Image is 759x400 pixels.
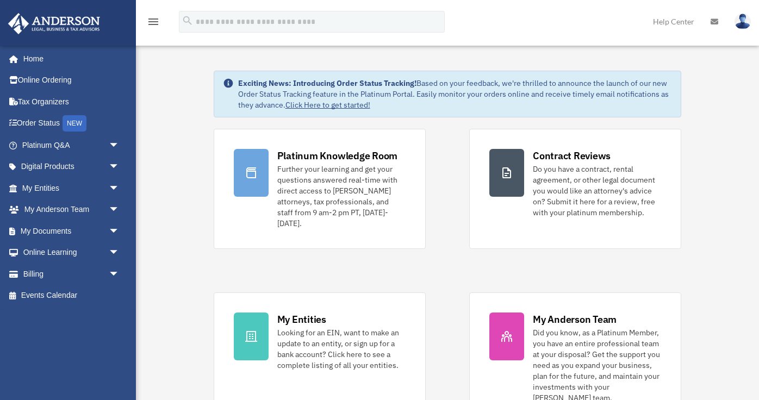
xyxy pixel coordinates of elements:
[533,312,617,326] div: My Anderson Team
[8,199,136,221] a: My Anderson Teamarrow_drop_down
[109,220,130,242] span: arrow_drop_down
[182,15,194,27] i: search
[8,91,136,112] a: Tax Organizers
[63,115,86,132] div: NEW
[277,312,326,326] div: My Entities
[109,199,130,221] span: arrow_drop_down
[277,327,406,371] div: Looking for an EIN, want to make an update to an entity, or sign up for a bank account? Click her...
[109,263,130,285] span: arrow_drop_down
[109,134,130,157] span: arrow_drop_down
[469,129,681,249] a: Contract Reviews Do you have a contract, rental agreement, or other legal document you would like...
[8,220,136,242] a: My Documentsarrow_drop_down
[5,13,103,34] img: Anderson Advisors Platinum Portal
[147,19,160,28] a: menu
[277,164,406,229] div: Further your learning and get your questions answered real-time with direct access to [PERSON_NAM...
[8,242,136,264] a: Online Learningarrow_drop_down
[8,156,136,178] a: Digital Productsarrow_drop_down
[8,48,130,70] a: Home
[533,149,611,162] div: Contract Reviews
[8,134,136,156] a: Platinum Q&Aarrow_drop_down
[109,156,130,178] span: arrow_drop_down
[533,164,661,218] div: Do you have a contract, rental agreement, or other legal document you would like an attorney's ad...
[238,78,416,88] strong: Exciting News: Introducing Order Status Tracking!
[109,177,130,199] span: arrow_drop_down
[8,285,136,307] a: Events Calendar
[735,14,751,29] img: User Pic
[214,129,426,249] a: Platinum Knowledge Room Further your learning and get your questions answered real-time with dire...
[238,78,673,110] div: Based on your feedback, we're thrilled to announce the launch of our new Order Status Tracking fe...
[8,112,136,135] a: Order StatusNEW
[277,149,398,162] div: Platinum Knowledge Room
[109,242,130,264] span: arrow_drop_down
[8,70,136,91] a: Online Ordering
[285,100,370,110] a: Click Here to get started!
[8,263,136,285] a: Billingarrow_drop_down
[8,177,136,199] a: My Entitiesarrow_drop_down
[147,15,160,28] i: menu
